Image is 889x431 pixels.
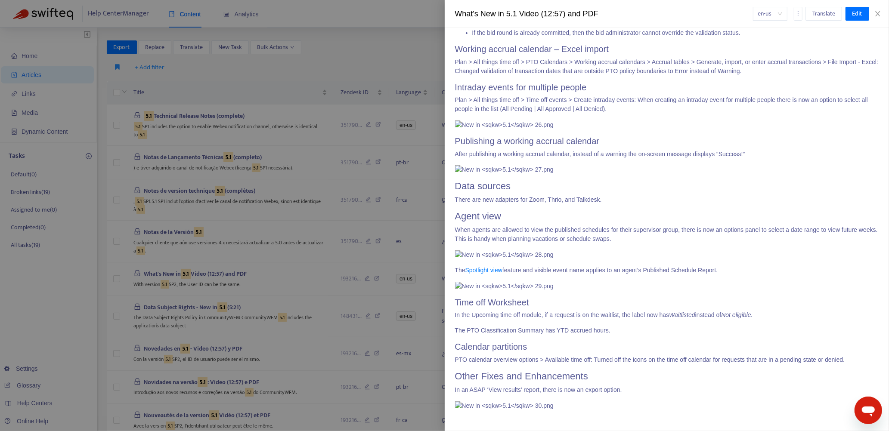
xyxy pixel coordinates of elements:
h1: Data sources [455,181,879,192]
img: New in <sqkw>5.1</sqkw> 28.png [455,250,554,259]
em: Not eligible. [721,311,753,318]
li: If the bid round is already committed, then the bid administrator cannot override the validation ... [472,28,879,37]
span: more [795,10,801,16]
img: New in <sqkw>5.1</sqkw> 30.png [455,401,554,410]
button: more [794,7,802,21]
div: What's New in 5.1 Video (12:57) and PDF [455,8,753,20]
h1: Agent view [455,211,879,222]
h2: Publishing a working accrual calendar [455,136,879,146]
p: After publishing a working accrual calendar, instead of a warning the on-screen message displays ... [455,150,879,159]
h2: Time off Worksheet [455,297,879,308]
img: New in <sqkw>5.1</sqkw> 26.png [455,120,554,129]
p: The PTO Classification Summary has YTD accrued hours. [455,326,879,335]
span: close [874,10,881,17]
img: New in <sqkw>5.1</sqkw> 27.png [455,165,554,174]
p: There are new adapters for Zoom, Thrio, and Talkdesk. [455,195,879,204]
button: Close [872,10,884,18]
p: Plan > All things time off > PTO Calendars > Working accrual calendars > Accrual tables > Generat... [455,58,879,76]
h2: Intraday events for multiple people [455,82,879,92]
h2: Calendar partitions [455,342,879,352]
button: Edit [846,7,869,21]
p: The feature and visible event name applies to an agent’s Published Schedule Report. [455,266,879,275]
span: Translate [812,9,835,18]
button: Translate [805,7,842,21]
span: en-us [758,7,782,20]
p: In an ASAP ‘View results’ report, there is now an export option. [455,385,879,394]
p: When agents are allowed to view the published schedules for their supervisor group, there is now ... [455,225,879,243]
h1: Other Fixes and Enhancements [455,371,879,382]
a: Spotlight view [465,267,502,274]
iframe: Button to launch messaging window [855,397,882,424]
span: Edit [852,9,862,18]
p: Plan > All things time off > Time off events > Create intraday events: When creating an intraday ... [455,95,879,114]
p: In the Upcoming time off module, if a request is on the waitlist, the label now has instead of [455,311,879,320]
em: Waitlisted [669,311,695,318]
h2: Working accrual calendar – Excel import [455,44,879,54]
img: New in <sqkw>5.1</sqkw> 29.png [455,282,554,291]
p: PTO calendar overview options > Available time off: Turned off the icons on the time off calendar... [455,355,879,364]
